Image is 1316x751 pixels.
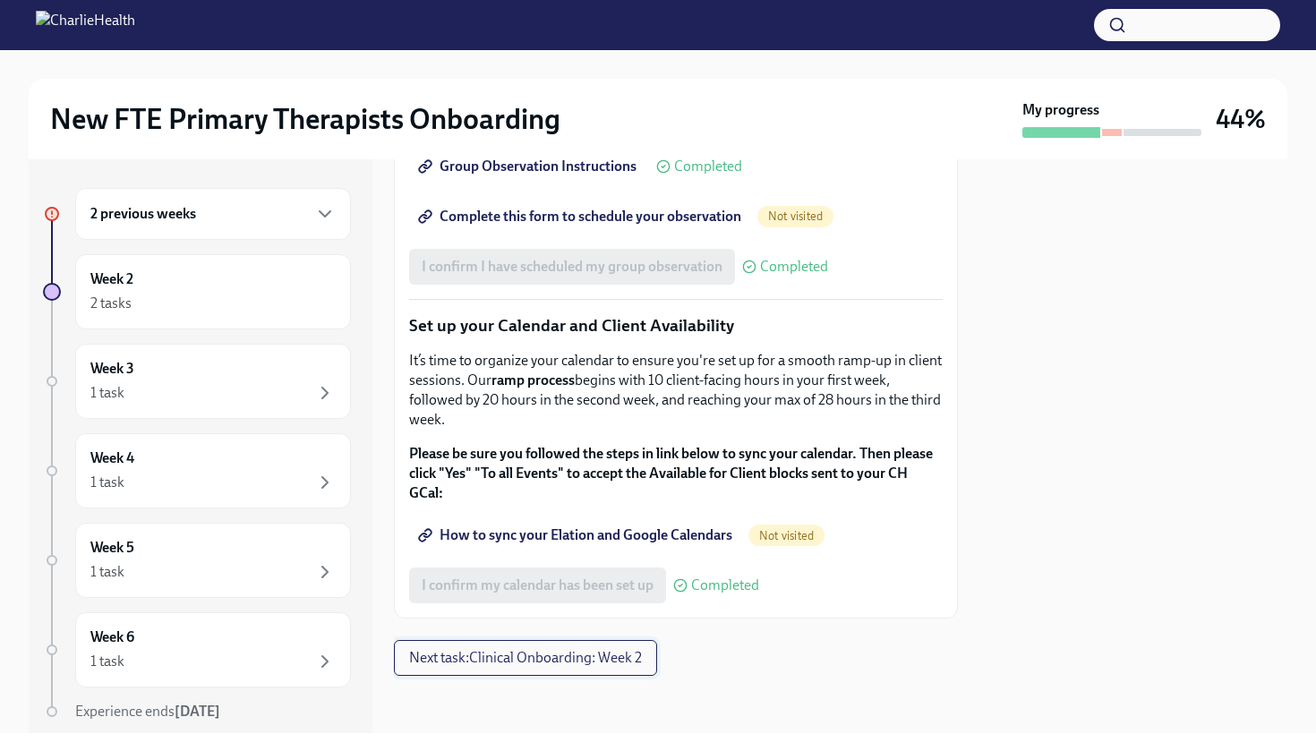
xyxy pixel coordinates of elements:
span: Not visited [757,209,833,223]
a: Week 51 task [43,523,351,598]
a: Week 61 task [43,612,351,687]
span: Completed [760,260,828,274]
h3: 44% [1216,103,1266,135]
h6: Week 4 [90,448,134,468]
div: 1 task [90,383,124,403]
div: 2 previous weeks [75,188,351,240]
span: Next task : Clinical Onboarding: Week 2 [409,649,642,667]
div: 1 task [90,652,124,671]
h6: Week 6 [90,627,134,647]
strong: ramp process [491,371,575,388]
a: Week 31 task [43,344,351,419]
span: Complete this form to schedule your observation [422,208,741,226]
button: Next task:Clinical Onboarding: Week 2 [394,640,657,676]
span: Completed [691,578,759,593]
p: It’s time to organize your calendar to ensure you're set up for a smooth ramp-up in client sessio... [409,351,943,430]
h6: 2 previous weeks [90,204,196,224]
h6: Week 3 [90,359,134,379]
h6: Week 2 [90,269,133,289]
a: Complete this form to schedule your observation [409,199,754,235]
h2: New FTE Primary Therapists Onboarding [50,101,560,137]
strong: [DATE] [175,703,220,720]
div: 1 task [90,562,124,582]
span: Group Observation Instructions [422,158,637,175]
span: Completed [674,159,742,174]
strong: My progress [1022,100,1099,120]
a: How to sync your Elation and Google Calendars [409,517,745,553]
p: Set up your Calendar and Client Availability [409,314,943,337]
div: 2 tasks [90,294,132,313]
span: Experience ends [75,703,220,720]
div: 1 task [90,473,124,492]
img: CharlieHealth [36,11,135,39]
a: Week 22 tasks [43,254,351,329]
span: Not visited [748,529,825,542]
a: Group Observation Instructions [409,149,649,184]
h6: Week 5 [90,538,134,558]
span: How to sync your Elation and Google Calendars [422,526,732,544]
strong: Please be sure you followed the steps in link below to sync your calendar. Then please click "Yes... [409,445,933,501]
a: Week 41 task [43,433,351,508]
